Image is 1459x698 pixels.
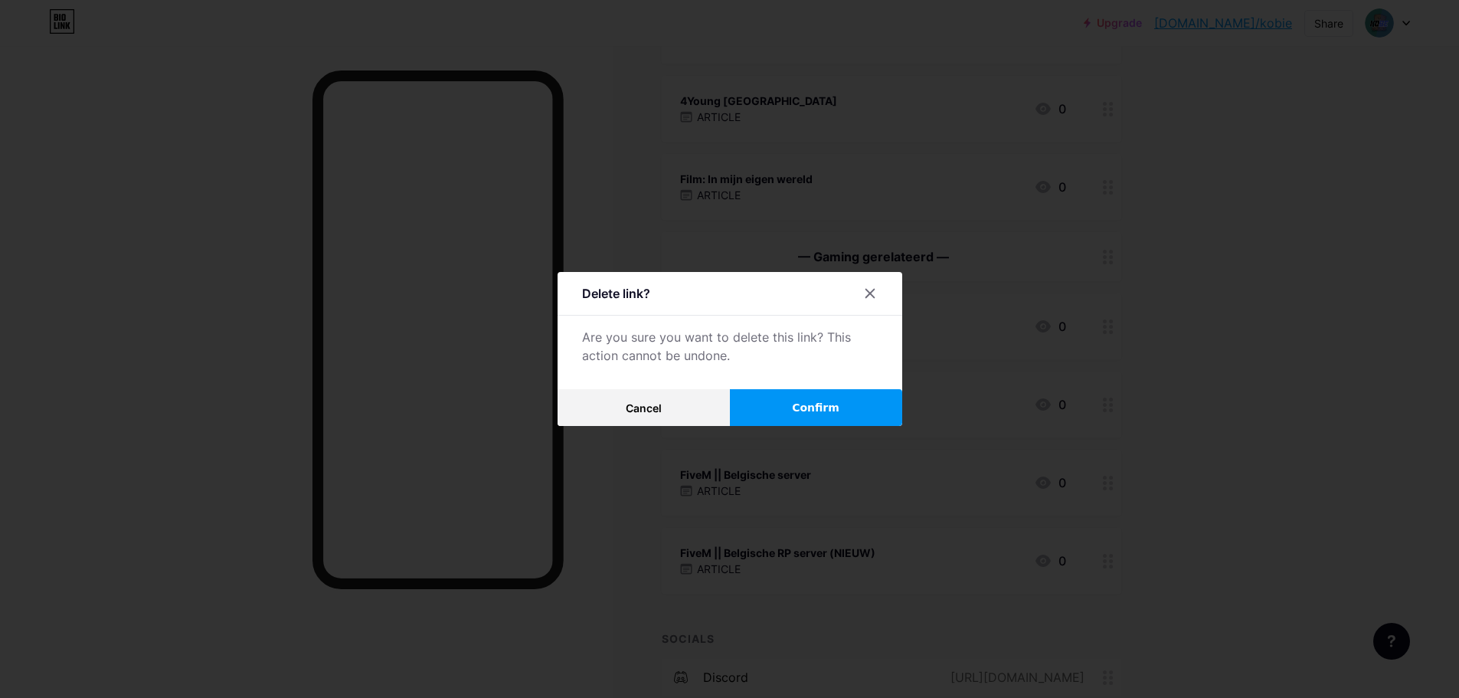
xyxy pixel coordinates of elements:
button: Confirm [730,389,902,426]
span: Confirm [792,400,839,416]
div: Are you sure you want to delete this link? This action cannot be undone. [582,328,878,365]
div: Delete link? [582,284,650,303]
button: Cancel [558,389,730,426]
span: Cancel [626,401,662,415]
